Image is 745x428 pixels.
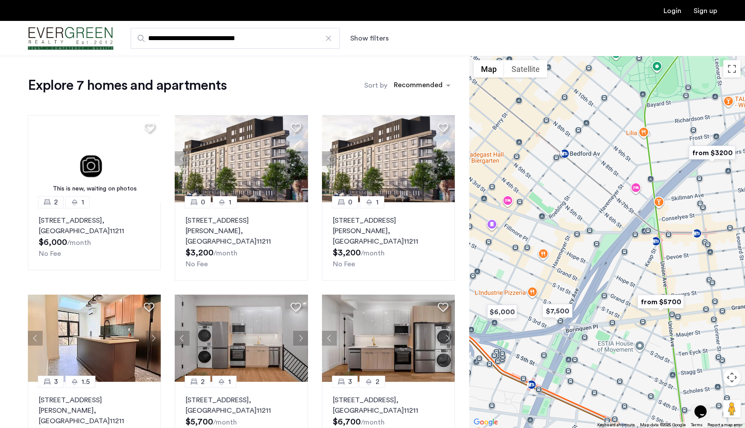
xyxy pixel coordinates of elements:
[322,331,337,346] button: Previous apartment
[723,369,741,386] button: Map camera controls
[539,301,576,321] div: $7,500
[186,215,297,247] p: [STREET_ADDRESS][PERSON_NAME] 11211
[333,395,444,416] p: [STREET_ADDRESS] 11211
[333,261,355,268] span: No Fee
[348,197,352,207] span: 0
[175,331,190,346] button: Previous apartment
[28,202,161,270] a: 21[STREET_ADDRESS], [GEOGRAPHIC_DATA]11211No Fee
[484,302,521,322] div: $6,000
[333,248,361,257] span: $3,200
[474,60,504,78] button: Show street map
[504,60,547,78] button: Show satellite imagery
[28,295,161,382] img: 66a1adb6-6608-43dd-a245-dc7333f8b390_638739324686134915.png
[322,115,455,202] img: 218_638569141225703905.jpeg
[348,377,352,387] span: 3
[634,292,687,312] div: from $5700
[333,215,444,247] p: [STREET_ADDRESS][PERSON_NAME] 11211
[28,22,113,55] img: logo
[175,295,308,382] img: 4a507c6c-f1c0-4c3e-9119-49aca691165c_638948482850906924.jpeg
[39,250,61,257] span: No Fee
[28,115,161,202] a: This is new, waiting on photos
[201,197,205,207] span: 0
[293,151,308,166] button: Next apartment
[175,115,308,202] img: 218_638569141225703905.jpeg
[471,417,500,428] img: Google
[440,331,455,346] button: Next apartment
[146,331,161,346] button: Next apartment
[81,197,84,207] span: 1
[376,197,379,207] span: 1
[640,423,686,427] span: Map data ©2025 Google
[708,422,742,428] a: Report a map error
[32,184,157,194] div: This is new, waiting on photos
[28,77,227,94] h1: Explore 7 homes and apartments
[361,419,385,426] sub: /month
[54,377,58,387] span: 3
[350,33,389,44] button: Show or hide filters
[186,261,208,268] span: No Fee
[67,239,91,246] sub: /month
[322,295,455,382] img: 4a507c6c-f1c0-4c3e-9119-49aca691165c_638948496654003463.jpeg
[322,151,337,166] button: Previous apartment
[213,250,237,257] sub: /month
[333,418,361,426] span: $6,700
[39,395,150,426] p: [STREET_ADDRESS][PERSON_NAME] 11211
[376,377,379,387] span: 2
[54,197,58,207] span: 2
[228,377,231,387] span: 1
[229,197,231,207] span: 1
[597,422,635,428] button: Keyboard shortcuts
[361,250,385,257] sub: /month
[186,395,297,416] p: [STREET_ADDRESS] 11211
[364,80,387,91] label: Sort by
[81,377,90,387] span: 1.5
[131,28,340,49] input: Apartment Search
[723,400,741,418] button: Drag Pegman onto the map to open Street View
[175,202,308,281] a: 01[STREET_ADDRESS][PERSON_NAME], [GEOGRAPHIC_DATA]11211No Fee
[201,377,205,387] span: 2
[691,393,719,419] iframe: chat widget
[28,115,161,202] img: 3.gif
[723,60,741,78] button: Toggle fullscreen view
[393,80,443,92] div: Recommended
[694,7,717,14] a: Registration
[389,78,455,93] ng-select: sort-apartment
[28,22,113,55] a: Cazamio Logo
[175,151,190,166] button: Previous apartment
[213,419,237,426] sub: /month
[685,143,739,163] div: from $3200
[664,7,681,14] a: Login
[293,331,308,346] button: Next apartment
[691,422,702,428] a: Terms (opens in new tab)
[471,417,500,428] a: Open this area in Google Maps (opens a new window)
[39,238,67,247] span: $6,000
[186,248,213,257] span: $3,200
[186,418,213,426] span: $5,700
[28,331,43,346] button: Previous apartment
[440,151,455,166] button: Next apartment
[322,202,455,281] a: 01[STREET_ADDRESS][PERSON_NAME], [GEOGRAPHIC_DATA]11211No Fee
[39,215,150,236] p: [STREET_ADDRESS] 11211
